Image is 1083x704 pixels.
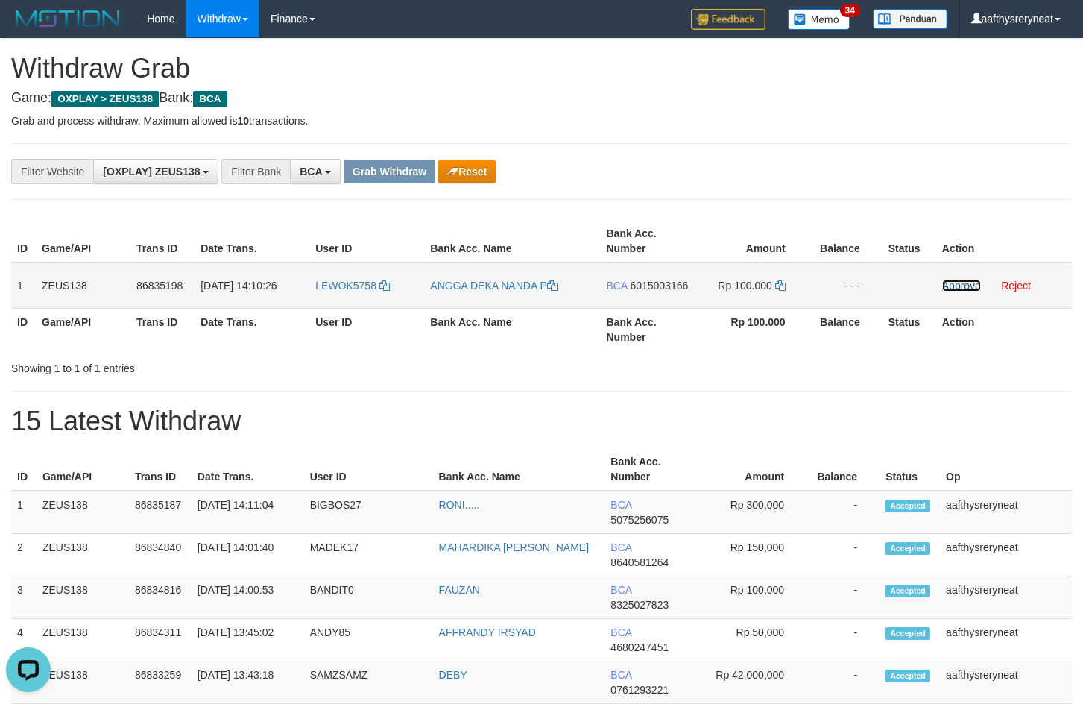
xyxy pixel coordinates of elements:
[936,308,1072,351] th: Action
[11,263,36,309] td: 1
[936,220,1072,263] th: Action
[136,280,183,292] span: 86835198
[344,160,435,183] button: Grab Withdraw
[37,491,129,534] td: ZEUS138
[438,160,496,183] button: Reset
[290,159,341,184] button: BCA
[304,534,433,576] td: MADEK17
[697,661,806,704] td: Rp 42,000,000
[192,619,304,661] td: [DATE] 13:45:02
[11,406,1072,436] h1: 15 Latest Withdraw
[439,499,479,511] a: RONI.....
[697,448,806,491] th: Amount
[36,220,130,263] th: Game/API
[610,684,669,696] span: Copy 0761293221 to clipboard
[430,280,557,292] a: ANGGA DEKA NANDA P
[11,355,440,376] div: Showing 1 to 1 of 1 entries
[192,661,304,704] td: [DATE] 13:43:18
[630,280,688,292] span: Copy 6015003166 to clipboard
[315,280,390,292] a: LEWOK5758
[237,115,249,127] strong: 10
[610,626,631,638] span: BCA
[880,448,940,491] th: Status
[940,534,1072,576] td: aafthysreryneat
[942,280,981,292] a: Approve
[806,491,880,534] td: -
[433,448,605,491] th: Bank Acc. Name
[610,641,669,653] span: Copy 4680247451 to clipboard
[11,448,37,491] th: ID
[940,619,1072,661] td: aafthysreryneat
[885,627,930,640] span: Accepted
[840,4,860,17] span: 34
[103,166,200,177] span: [OXPLAY] ZEUS138
[309,220,424,263] th: User ID
[606,280,627,292] span: BCA
[130,220,195,263] th: Trans ID
[940,491,1072,534] td: aafthysreryneat
[882,220,936,263] th: Status
[309,308,424,351] th: User ID
[1001,280,1031,292] a: Reject
[11,91,1072,106] h4: Game: Bank:
[304,491,433,534] td: BIGBOS27
[11,159,93,184] div: Filter Website
[610,584,631,596] span: BCA
[695,220,808,263] th: Amount
[808,220,882,263] th: Balance
[192,448,304,491] th: Date Trans.
[11,7,124,30] img: MOTION_logo.png
[788,9,850,30] img: Button%20Memo.svg
[940,576,1072,619] td: aafthysreryneat
[36,263,130,309] td: ZEUS138
[697,619,806,661] td: Rp 50,000
[129,576,192,619] td: 86834816
[192,534,304,576] td: [DATE] 14:01:40
[439,541,590,553] a: MAHARDIKA [PERSON_NAME]
[697,491,806,534] td: Rp 300,000
[885,670,930,682] span: Accepted
[718,280,771,292] span: Rp 100.000
[11,308,36,351] th: ID
[695,308,808,351] th: Rp 100.000
[192,576,304,619] td: [DATE] 14:00:53
[37,576,129,619] td: ZEUS138
[873,9,947,29] img: panduan.png
[304,448,433,491] th: User ID
[610,599,669,611] span: Copy 8325027823 to clipboard
[610,514,669,526] span: Copy 5075256075 to clipboard
[610,556,669,568] span: Copy 8640581264 to clipboard
[37,534,129,576] td: ZEUS138
[304,661,433,704] td: SAMZSAMZ
[129,661,192,704] td: 86833259
[610,541,631,553] span: BCA
[600,308,695,351] th: Bank Acc. Number
[11,576,37,619] td: 3
[610,669,631,681] span: BCA
[439,669,467,681] a: DEBY
[304,619,433,661] td: ANDY85
[806,576,880,619] td: -
[11,113,1072,128] p: Grab and process withdraw. Maximum allowed is transactions.
[940,448,1072,491] th: Op
[885,585,930,597] span: Accepted
[691,9,765,30] img: Feedback.jpg
[201,280,277,292] span: [DATE] 14:10:26
[300,166,322,177] span: BCA
[129,448,192,491] th: Trans ID
[221,159,290,184] div: Filter Bank
[806,448,880,491] th: Balance
[808,263,882,309] td: - - -
[697,576,806,619] td: Rp 100,000
[808,308,882,351] th: Balance
[93,159,218,184] button: [OXPLAY] ZEUS138
[439,584,480,596] a: FAUZAN
[129,491,192,534] td: 86835187
[610,499,631,511] span: BCA
[806,619,880,661] td: -
[11,491,37,534] td: 1
[51,91,159,107] span: OXPLAY > ZEUS138
[11,220,36,263] th: ID
[129,619,192,661] td: 86834311
[885,542,930,555] span: Accepted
